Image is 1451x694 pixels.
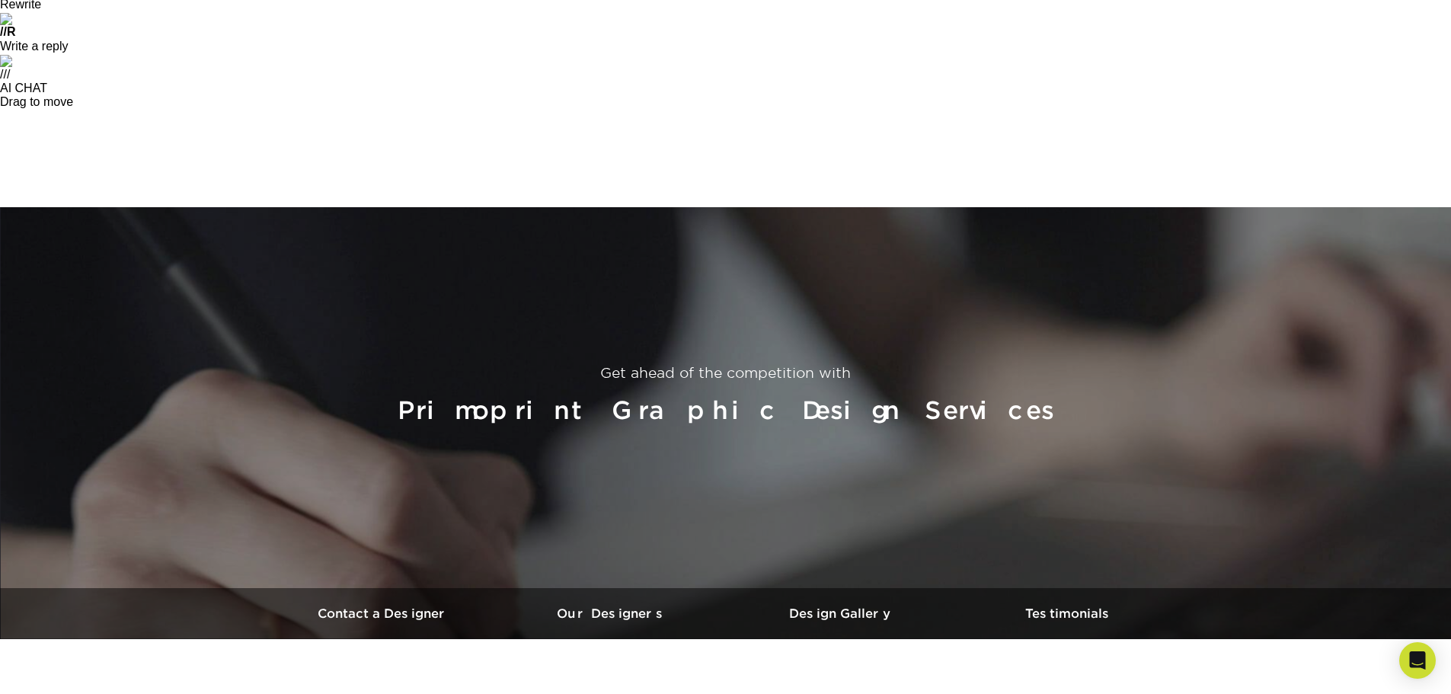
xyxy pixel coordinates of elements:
[275,389,1177,432] h1: Primoprint Graphic Design Services
[275,363,1177,384] p: Get ahead of the competition with
[954,588,1183,639] a: Testimonials
[269,606,497,621] h3: Contact a Designer
[497,606,726,621] h3: Our Designers
[954,606,1183,621] h3: Testimonials
[1399,642,1436,679] div: Open Intercom Messenger
[497,588,726,639] a: Our Designers
[726,588,954,639] a: Design Gallery
[726,606,954,621] h3: Design Gallery
[269,588,497,639] a: Contact a Designer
